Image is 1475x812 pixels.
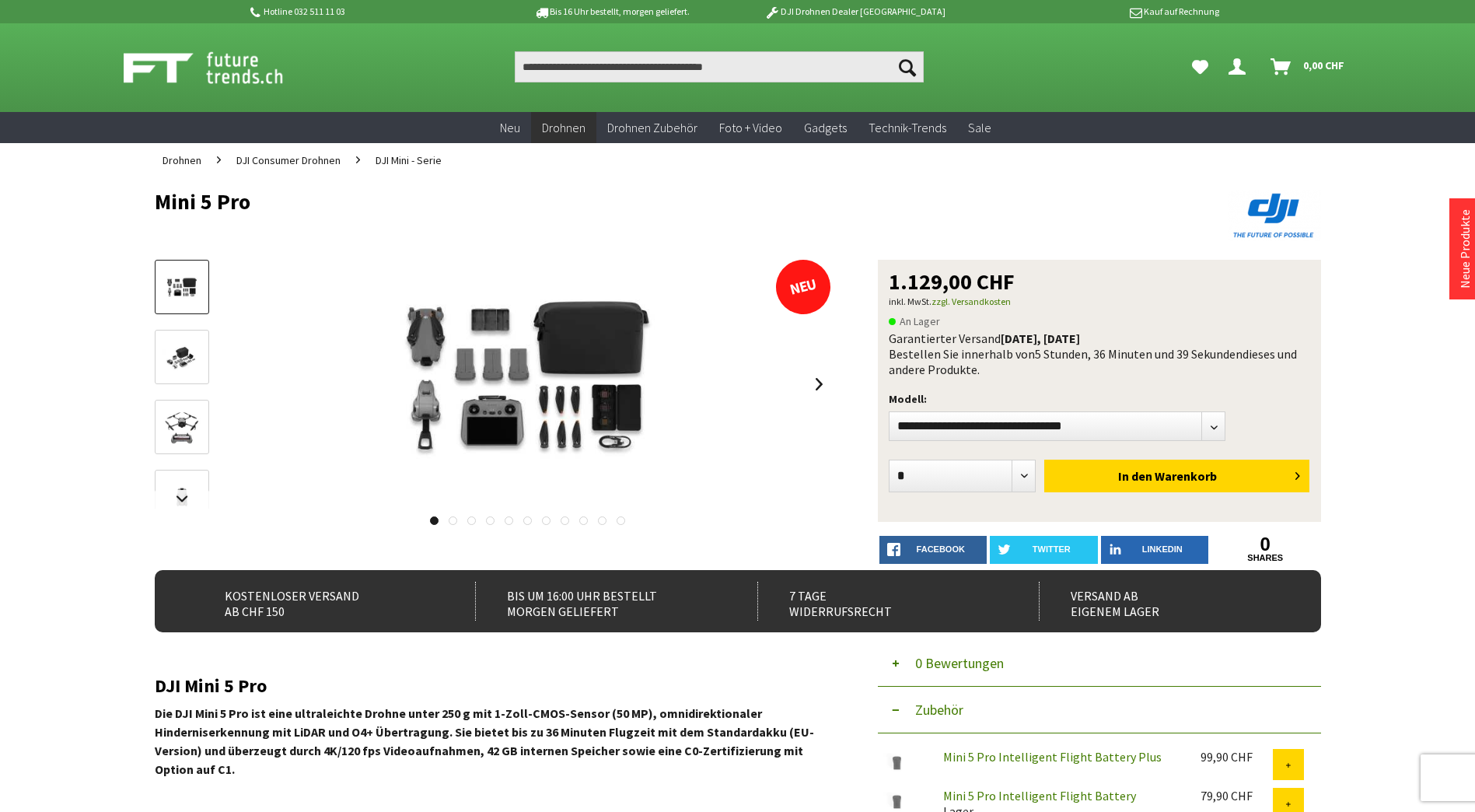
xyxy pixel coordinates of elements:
[1039,582,1287,621] div: Versand ab eigenem Lager
[607,120,697,135] span: Drohnen Zubehör
[858,112,957,144] a: Technik-Trends
[1033,544,1071,554] span: twitter
[878,687,1321,733] button: Zubehör
[878,749,917,775] img: Mini 5 Pro Intelligent Flight Battery Plus
[1101,536,1209,564] a: LinkedIn
[943,749,1162,765] a: Mini 5 Pro Intelligent Flight Battery Plus
[1142,544,1183,554] span: LinkedIn
[475,582,723,621] div: Bis um 16:00 Uhr bestellt Morgen geliefert
[229,143,348,177] a: DJI Consumer Drohnen
[793,112,858,144] a: Gadgets
[889,331,1310,377] div: Garantierter Versand Bestellen Sie innerhalb von dieses und andere Produkte.
[977,2,1219,21] p: Kauf auf Rechnung
[531,112,596,144] a: Drohnen
[804,120,847,135] span: Gadgets
[1035,346,1243,362] span: 5 Stunden, 36 Minuten und 39 Sekunden
[368,143,449,177] a: DJI Mini - Serie
[500,120,520,135] span: Neu
[891,51,924,82] button: Suchen
[194,582,442,621] div: Kostenloser Versand ab CHF 150
[1044,460,1309,492] button: In den Warenkorb
[159,273,204,303] img: Vorschau: Mini 5 Pro
[163,153,201,167] span: Drohnen
[889,312,940,331] span: An Lager
[879,536,987,564] a: facebook
[236,153,341,167] span: DJI Consumer Drohnen
[376,153,442,167] span: DJI Mini - Serie
[943,788,1136,803] a: Mini 5 Pro Intelligent Flight Battery
[1211,553,1319,563] a: shares
[917,544,965,554] span: facebook
[889,271,1015,292] span: 1.129,00 CHF
[757,582,1005,621] div: 7 Tage Widerrufsrecht
[155,143,209,177] a: Drohnen
[1211,536,1319,553] a: 0
[719,120,782,135] span: Foto + Video
[968,120,991,135] span: Sale
[889,292,1310,311] p: inkl. MwSt.
[1264,51,1352,82] a: Warenkorb
[990,536,1098,564] a: twitter
[1201,788,1273,803] div: 79,90 CHF
[931,296,1011,307] a: zzgl. Versandkosten
[733,2,976,21] p: DJI Drohnen Dealer [GEOGRAPHIC_DATA]
[878,640,1321,687] button: 0 Bewertungen
[489,112,531,144] a: Neu
[542,120,585,135] span: Drohnen
[1001,331,1080,346] b: [DATE], [DATE]
[889,390,1310,408] p: Modell:
[1201,749,1273,765] div: 99,90 CHF
[341,260,715,509] img: Mini 5 Pro
[155,705,814,777] strong: Die DJI Mini 5 Pro ist eine ultraleichte Drohne unter 250 g mit 1-Zoll-CMOS-Sensor (50 MP), omnid...
[708,112,793,144] a: Foto + Video
[1155,468,1217,484] span: Warenkorb
[1457,209,1473,289] a: Neue Produkte
[491,2,733,21] p: Bis 16 Uhr bestellt, morgen geliefert.
[957,112,1002,144] a: Sale
[515,51,924,82] input: Produkt, Marke, Kategorie, EAN, Artikelnummer…
[248,2,491,21] p: Hotline 032 511 11 03
[869,120,946,135] span: Technik-Trends
[1228,190,1321,241] img: DJI
[1303,53,1344,78] span: 0,00 CHF
[155,190,1088,213] h1: Mini 5 Pro
[1118,468,1152,484] span: In den
[1222,51,1258,82] a: Dein Konto
[1184,51,1216,82] a: Meine Favoriten
[155,676,831,696] h2: DJI Mini 5 Pro
[596,112,708,144] a: Drohnen Zubehör
[124,48,317,87] img: Shop Futuretrends - zur Startseite wechseln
